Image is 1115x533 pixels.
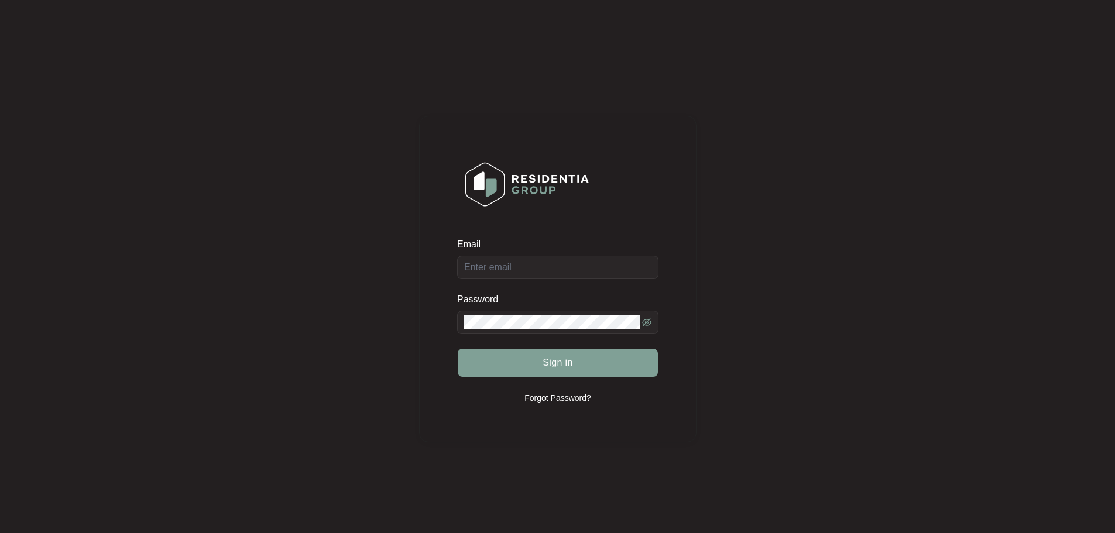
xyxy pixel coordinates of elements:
[458,154,596,214] img: Login Logo
[524,392,591,404] p: Forgot Password?
[458,349,658,377] button: Sign in
[543,356,573,370] span: Sign in
[457,294,507,305] label: Password
[642,318,651,327] span: eye-invisible
[464,315,640,329] input: Password
[457,239,489,250] label: Email
[457,256,658,279] input: Email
